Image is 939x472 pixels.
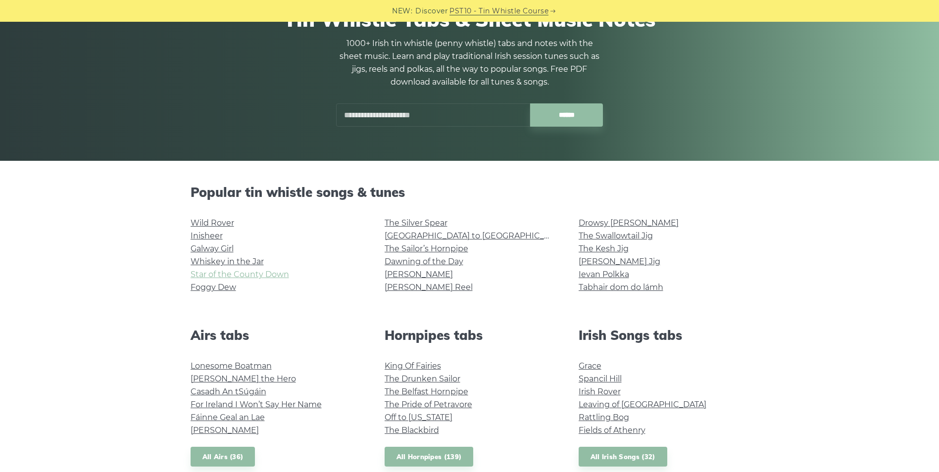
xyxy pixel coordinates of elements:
[191,328,361,343] h2: Airs tabs
[579,231,653,240] a: The Swallowtail Jig
[579,283,663,292] a: Tabhair dom do lámh
[385,400,472,409] a: The Pride of Petravore
[392,5,412,17] span: NEW:
[385,244,468,253] a: The Sailor’s Hornpipe
[579,425,645,435] a: Fields of Athenry
[191,374,296,383] a: [PERSON_NAME] the Hero
[579,387,621,396] a: Irish Rover
[385,231,567,240] a: [GEOGRAPHIC_DATA] to [GEOGRAPHIC_DATA]
[385,257,463,266] a: Dawning of the Day
[579,447,667,467] a: All Irish Songs (32)
[191,218,234,228] a: Wild Rover
[191,185,749,200] h2: Popular tin whistle songs & tunes
[385,374,460,383] a: The Drunken Sailor
[191,387,266,396] a: Casadh An tSúgáin
[191,244,234,253] a: Galway Girl
[191,400,322,409] a: For Ireland I Won’t Say Her Name
[415,5,448,17] span: Discover
[579,361,601,371] a: Grace
[385,361,441,371] a: King Of Fairies
[579,244,629,253] a: The Kesh Jig
[579,400,706,409] a: Leaving of [GEOGRAPHIC_DATA]
[579,218,679,228] a: Drowsy [PERSON_NAME]
[191,425,259,435] a: [PERSON_NAME]
[191,231,223,240] a: Inisheer
[385,447,474,467] a: All Hornpipes (139)
[449,5,548,17] a: PST10 - Tin Whistle Course
[191,447,255,467] a: All Airs (36)
[191,7,749,31] h1: Tin Whistle Tabs & Sheet Music Notes
[579,270,629,279] a: Ievan Polkka
[385,283,473,292] a: [PERSON_NAME] Reel
[336,37,603,89] p: 1000+ Irish tin whistle (penny whistle) tabs and notes with the sheet music. Learn and play tradi...
[579,257,660,266] a: [PERSON_NAME] Jig
[191,270,289,279] a: Star of the County Down
[385,425,439,435] a: The Blackbird
[385,270,453,279] a: [PERSON_NAME]
[579,374,622,383] a: Spancil Hill
[385,387,468,396] a: The Belfast Hornpipe
[579,413,629,422] a: Rattling Bog
[385,413,452,422] a: Off to [US_STATE]
[191,413,265,422] a: Fáinne Geal an Lae
[191,361,272,371] a: Lonesome Boatman
[579,328,749,343] h2: Irish Songs tabs
[191,283,236,292] a: Foggy Dew
[385,218,447,228] a: The Silver Spear
[191,257,264,266] a: Whiskey in the Jar
[385,328,555,343] h2: Hornpipes tabs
